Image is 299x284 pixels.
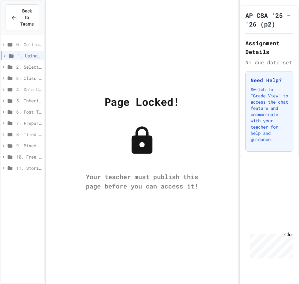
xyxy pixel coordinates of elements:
h1: AP CSA '25 - '26 (p2) [245,11,293,28]
span: 2. Selection and Iteration [16,64,42,70]
span: 11. Stories [16,165,42,171]
iframe: chat widget [247,232,293,258]
span: 6. Post Test and Survey [16,109,42,115]
div: Your teacher must publish this page before you can access it! [80,172,204,191]
span: 10. Free Response Practice [16,154,42,160]
span: 1. Using Objects and Methods [17,52,42,59]
p: Switch to "Grade View" to access the chat feature and communicate with your teacher for help and ... [251,86,288,143]
span: 4. Data Collections [16,86,42,93]
div: No due date set [245,59,293,66]
span: 8. Timed Multiple-Choice Exams [16,131,42,138]
span: Back to Teams [20,8,34,27]
h2: Assignment Details [245,39,293,56]
h3: Need Help? [251,76,288,84]
span: 7. Preparing for the Exam [16,120,42,126]
div: Chat with us now!Close [2,2,43,40]
span: 3. Class Creation [16,75,42,81]
span: 5. Inheritance (optional) [16,97,42,104]
span: 0: Getting Started [16,41,42,48]
span: 9. Mixed Up Code - Free Response Practice [16,142,42,149]
div: Page Locked! [105,94,179,110]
